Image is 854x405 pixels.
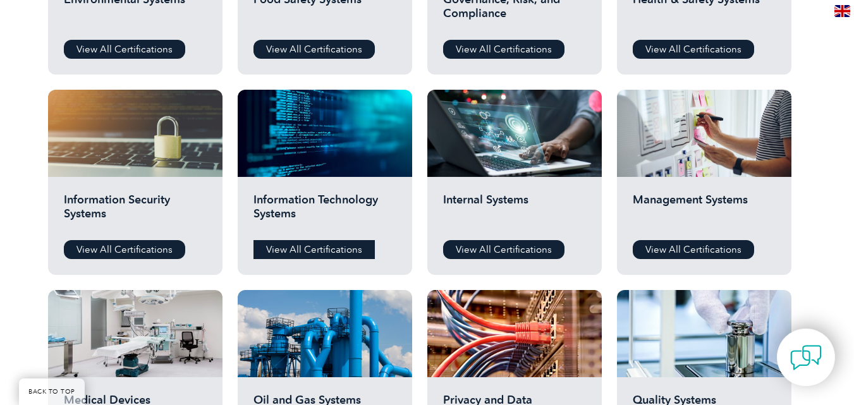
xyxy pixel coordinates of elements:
[633,240,754,259] a: View All Certifications
[443,193,586,231] h2: Internal Systems
[64,193,207,231] h2: Information Security Systems
[443,240,564,259] a: View All Certifications
[834,5,850,17] img: en
[633,40,754,59] a: View All Certifications
[443,40,564,59] a: View All Certifications
[253,193,396,231] h2: Information Technology Systems
[19,378,85,405] a: BACK TO TOP
[790,342,822,373] img: contact-chat.png
[64,40,185,59] a: View All Certifications
[253,240,375,259] a: View All Certifications
[253,40,375,59] a: View All Certifications
[633,193,776,231] h2: Management Systems
[64,240,185,259] a: View All Certifications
